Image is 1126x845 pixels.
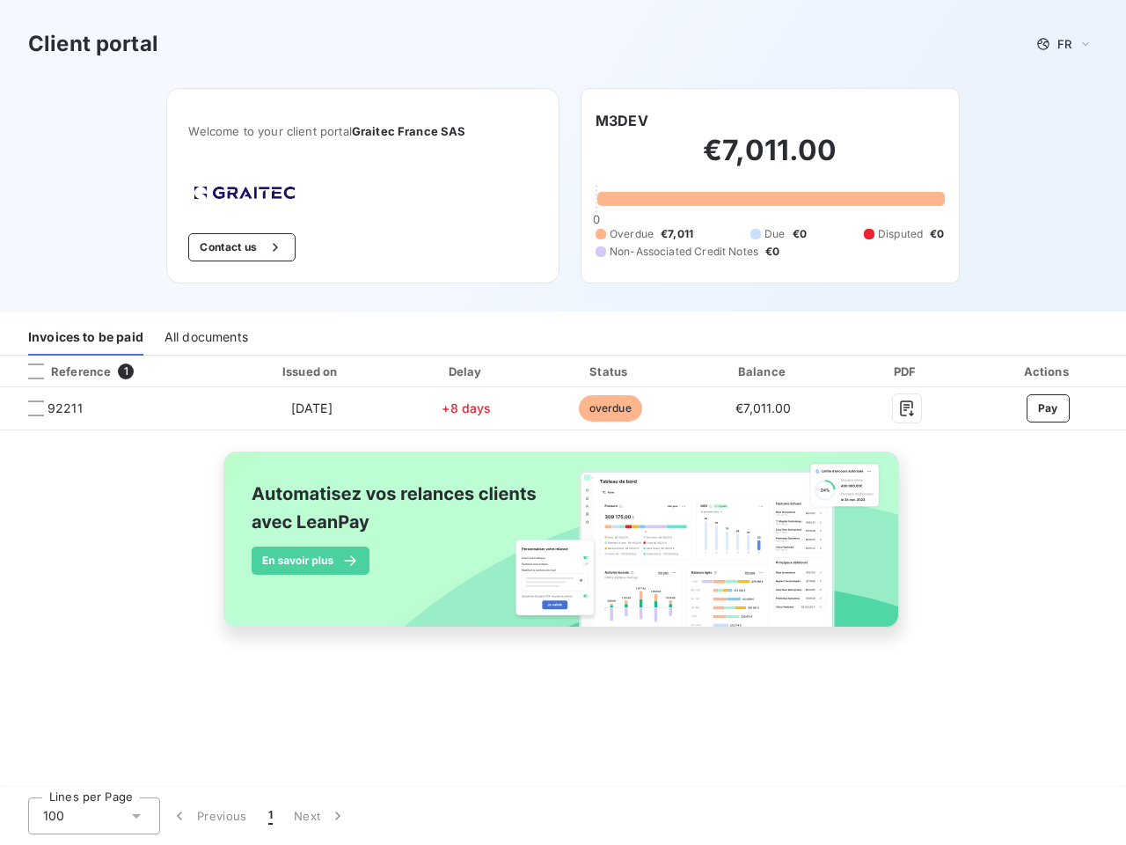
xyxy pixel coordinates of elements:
[596,110,648,131] h6: M3DEV
[764,226,785,242] span: Due
[352,124,466,138] span: Graitec France SAS
[291,400,333,415] span: [DATE]
[930,226,944,242] span: €0
[610,226,654,242] span: Overdue
[43,807,64,825] span: 100
[48,400,83,417] span: 92211
[160,797,258,834] button: Previous
[230,363,392,380] div: Issued on
[735,400,791,415] span: €7,011.00
[878,226,923,242] span: Disputed
[579,395,642,422] span: overdue
[1027,394,1070,422] button: Pay
[283,797,357,834] button: Next
[540,363,680,380] div: Status
[165,319,248,356] div: All documents
[208,441,918,658] img: banner
[442,400,491,415] span: +8 days
[258,797,283,834] button: 1
[793,226,807,242] span: €0
[687,363,839,380] div: Balance
[973,363,1122,380] div: Actions
[399,363,533,380] div: Delay
[188,180,301,205] img: Company logo
[188,233,295,261] button: Contact us
[188,124,537,138] span: Welcome to your client portal
[847,363,967,380] div: PDF
[765,244,779,260] span: €0
[14,364,111,379] div: Reference
[28,28,158,60] h3: Client portal
[596,133,945,186] h2: €7,011.00
[593,212,600,226] span: 0
[28,319,143,356] div: Invoices to be paid
[661,226,693,242] span: €7,011
[118,364,134,379] span: 1
[1057,37,1071,51] span: FR
[268,807,273,825] span: 1
[610,244,758,260] span: Non-Associated Credit Notes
